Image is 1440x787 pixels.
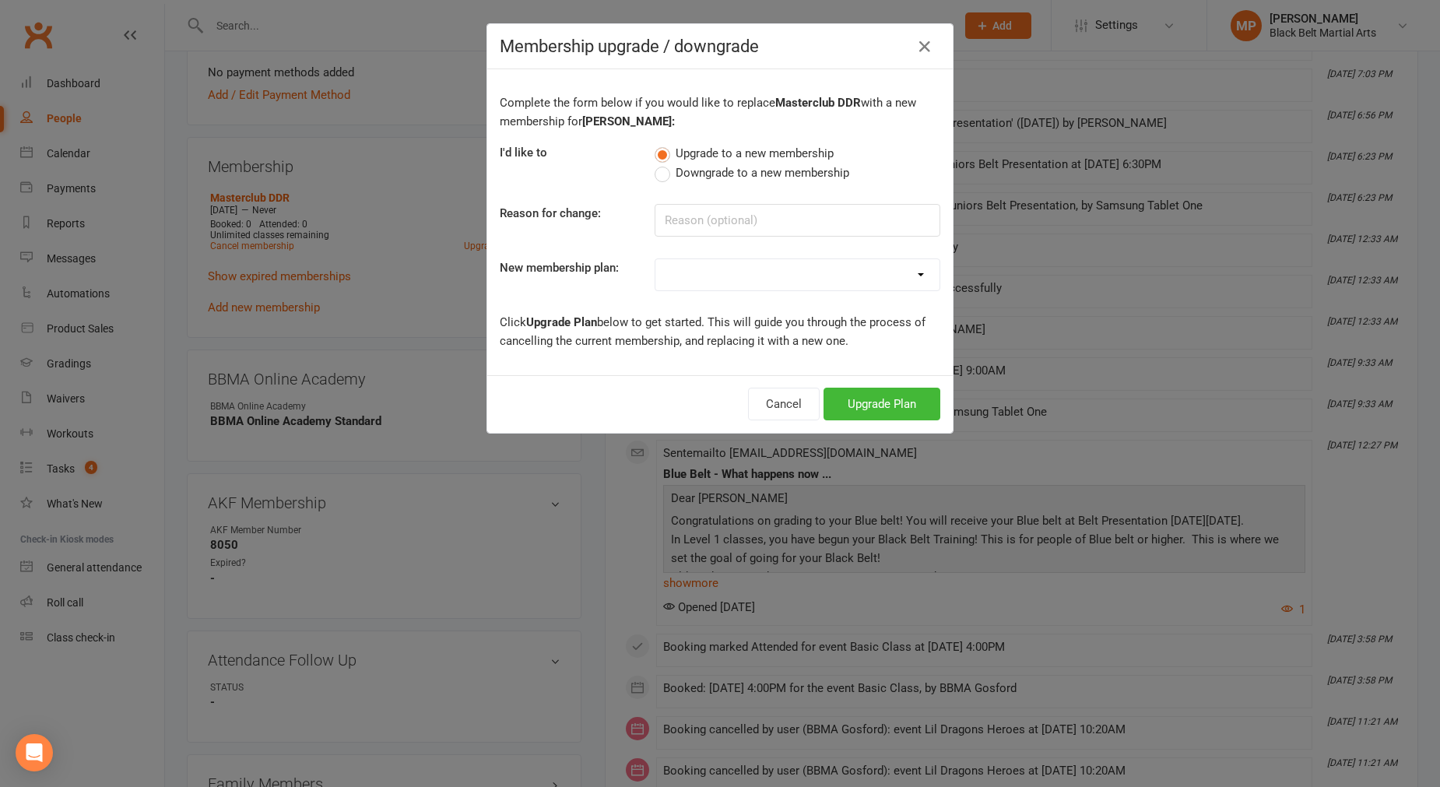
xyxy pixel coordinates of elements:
[526,315,597,329] b: Upgrade Plan
[676,144,834,160] span: Upgrade to a new membership
[500,37,940,56] h4: Membership upgrade / downgrade
[500,204,601,223] label: Reason for change:
[500,143,547,162] label: I'd like to
[775,96,861,110] b: Masterclub DDR
[676,163,849,180] span: Downgrade to a new membership
[912,34,937,59] button: Close
[655,204,940,237] input: Reason (optional)
[16,734,53,771] div: Open Intercom Messenger
[500,313,940,350] p: Click below to get started. This will guide you through the process of cancelling the current mem...
[824,388,940,420] button: Upgrade Plan
[500,93,940,131] p: Complete the form below if you would like to replace with a new membership for
[500,258,619,277] label: New membership plan:
[582,114,675,128] b: [PERSON_NAME]:
[748,388,820,420] button: Cancel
